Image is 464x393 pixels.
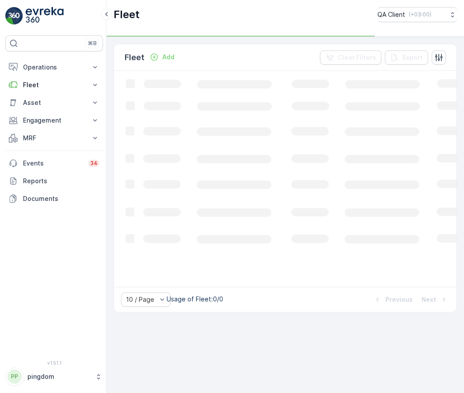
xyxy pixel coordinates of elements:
[5,190,103,208] a: Documents
[377,7,457,22] button: QA Client(+03:00)
[23,159,83,168] p: Events
[5,360,103,366] span: v 1.51.1
[90,160,98,167] p: 34
[125,51,145,64] p: Fleet
[146,52,178,62] button: Add
[422,295,436,304] p: Next
[162,53,175,62] p: Add
[167,295,223,304] p: Usage of Fleet : 0/0
[5,129,103,147] button: MRF
[23,177,99,185] p: Reports
[377,10,405,19] p: QA Client
[23,194,99,203] p: Documents
[338,53,376,62] p: Clear Filters
[23,116,85,125] p: Engagement
[26,7,64,25] img: logo_light-DOdMpM7g.png
[5,76,103,94] button: Fleet
[5,172,103,190] a: Reports
[5,367,103,386] button: PPpingdom
[23,81,85,89] p: Fleet
[5,112,103,129] button: Engagement
[320,50,381,65] button: Clear Filters
[88,40,97,47] p: ⌘B
[5,7,23,25] img: logo
[385,295,413,304] p: Previous
[23,63,85,72] p: Operations
[421,294,449,305] button: Next
[23,98,85,107] p: Asset
[5,58,103,76] button: Operations
[372,294,414,305] button: Previous
[5,94,103,112] button: Asset
[8,370,22,384] div: PP
[5,154,103,172] a: Events34
[409,11,431,18] p: ( +03:00 )
[114,8,140,22] p: Fleet
[385,50,428,65] button: Export
[23,134,85,143] p: MRF
[403,53,423,62] p: Export
[27,372,91,381] p: pingdom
